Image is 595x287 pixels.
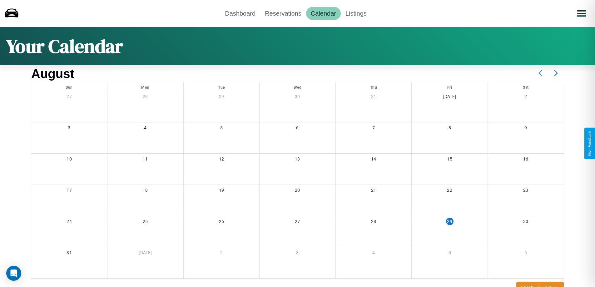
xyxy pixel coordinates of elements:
[260,154,335,166] div: 13
[184,185,260,198] div: 19
[446,218,454,225] div: 29
[31,154,107,166] div: 10
[184,154,260,166] div: 12
[107,185,183,198] div: 18
[588,131,592,156] div: Give Feedback
[336,154,412,166] div: 14
[341,7,371,20] a: Listings
[260,247,335,260] div: 3
[336,216,412,229] div: 28
[31,91,107,104] div: 27
[412,122,488,135] div: 8
[184,91,260,104] div: 29
[260,91,335,104] div: 30
[573,5,590,22] button: Open menu
[31,247,107,260] div: 31
[6,266,21,281] div: Open Intercom Messenger
[336,122,412,135] div: 7
[184,122,260,135] div: 5
[260,185,335,198] div: 20
[31,82,107,91] div: Sun
[260,216,335,229] div: 27
[107,216,183,229] div: 25
[412,91,488,104] div: [DATE]
[488,91,564,104] div: 2
[260,7,306,20] a: Reservations
[336,185,412,198] div: 21
[488,185,564,198] div: 23
[488,122,564,135] div: 9
[107,247,183,260] div: [DATE]
[412,154,488,166] div: 15
[412,82,488,91] div: Fri
[412,185,488,198] div: 22
[107,82,183,91] div: Mon
[107,91,183,104] div: 28
[488,216,564,229] div: 30
[31,67,74,81] h2: August
[31,122,107,135] div: 3
[488,247,564,260] div: 6
[31,185,107,198] div: 17
[184,247,260,260] div: 2
[260,122,335,135] div: 6
[184,216,260,229] div: 26
[488,154,564,166] div: 16
[107,122,183,135] div: 4
[336,91,412,104] div: 31
[412,247,488,260] div: 5
[107,154,183,166] div: 11
[488,82,564,91] div: Sat
[336,247,412,260] div: 4
[220,7,260,20] a: Dashboard
[184,82,260,91] div: Tue
[336,82,412,91] div: Thu
[31,216,107,229] div: 24
[6,33,123,59] h1: Your Calendar
[306,7,341,20] a: Calendar
[260,82,335,91] div: Wed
